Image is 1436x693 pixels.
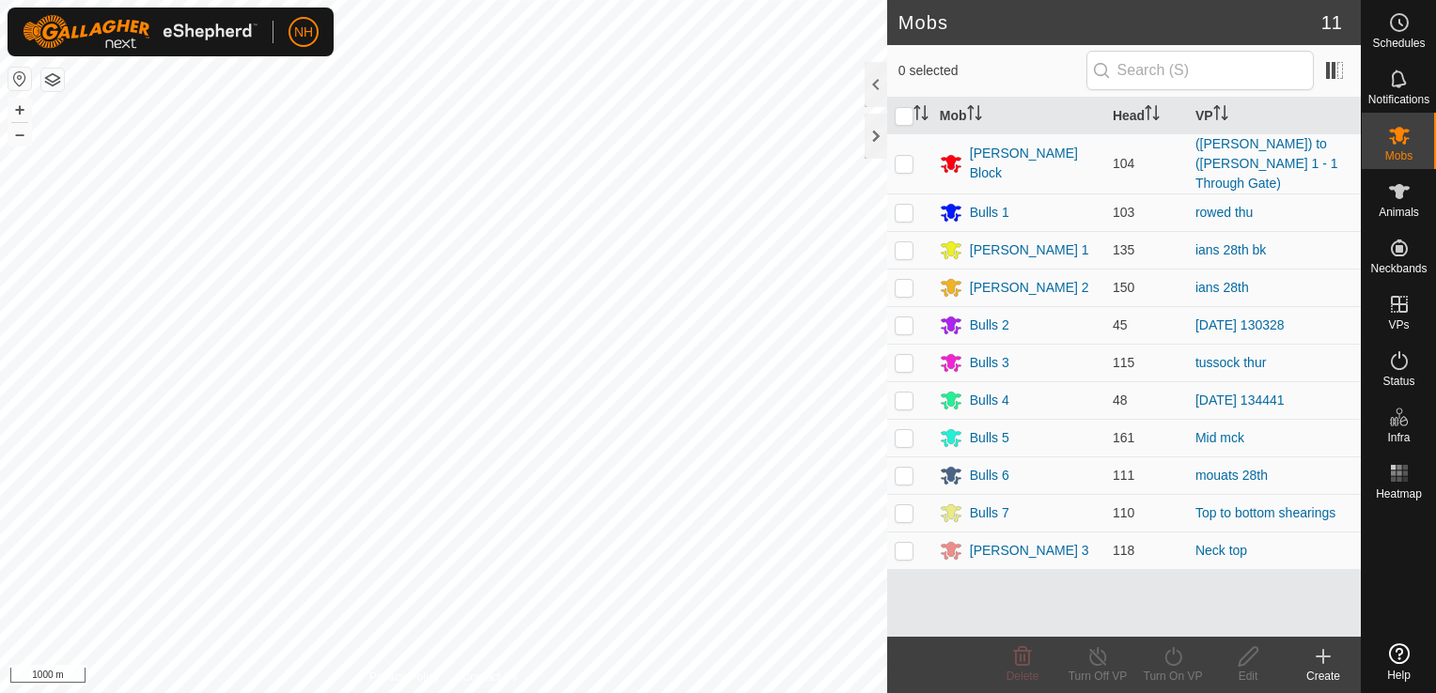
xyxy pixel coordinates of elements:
th: VP [1188,98,1361,134]
span: 0 selected [898,61,1086,81]
a: Contact Us [462,669,518,685]
th: Head [1105,98,1188,134]
div: [PERSON_NAME] 3 [970,541,1089,561]
a: Neck top [1195,543,1247,558]
p-sorticon: Activate to sort [967,108,982,123]
a: ([PERSON_NAME]) to ([PERSON_NAME] 1 - 1 Through Gate) [1195,136,1338,191]
span: 161 [1113,430,1134,445]
p-sorticon: Activate to sort [913,108,929,123]
span: VPs [1388,319,1409,331]
div: Create [1286,668,1361,685]
div: Turn Off VP [1060,668,1135,685]
button: Map Layers [41,69,64,91]
span: 115 [1113,355,1134,370]
button: Reset Map [8,68,31,90]
div: Bulls 1 [970,203,1009,223]
div: Bulls 7 [970,503,1009,523]
div: Bulls 3 [970,353,1009,373]
span: 110 [1113,505,1134,520]
span: 45 [1113,317,1128,332]
img: Gallagher Logo [23,15,258,49]
div: Turn On VP [1135,668,1210,685]
span: Notifications [1368,94,1429,105]
p-sorticon: Activate to sort [1145,108,1160,123]
span: Animals [1379,207,1419,218]
p-sorticon: Activate to sort [1213,108,1228,123]
div: Bulls 4 [970,391,1009,410]
div: Edit [1210,668,1286,685]
span: 104 [1113,156,1134,171]
span: Neckbands [1370,263,1427,274]
span: Delete [1007,670,1039,683]
a: Mid mck [1195,430,1244,445]
a: [DATE] 134441 [1195,393,1285,408]
a: Privacy Policy [369,669,440,685]
th: Mob [932,98,1105,134]
span: 111 [1113,468,1134,483]
span: Infra [1387,432,1410,443]
div: [PERSON_NAME] 1 [970,240,1089,260]
h2: Mobs [898,11,1321,34]
button: + [8,99,31,121]
span: 135 [1113,242,1134,257]
span: Help [1387,670,1411,681]
a: ians 28th bk [1195,242,1267,257]
span: 103 [1113,205,1134,220]
span: 48 [1113,393,1128,408]
a: mouats 28th [1195,468,1268,483]
div: Bulls 5 [970,428,1009,448]
div: [PERSON_NAME] 2 [970,278,1089,298]
a: rowed thu [1195,205,1253,220]
button: – [8,123,31,146]
a: [DATE] 130328 [1195,317,1285,332]
a: Top to bottom shearings [1195,505,1335,520]
a: Help [1362,636,1436,688]
a: ians 28th [1195,280,1249,295]
input: Search (S) [1086,51,1314,90]
a: tussock thur [1195,355,1266,370]
span: Schedules [1372,38,1425,49]
span: Mobs [1385,150,1413,162]
span: 11 [1321,8,1342,37]
div: [PERSON_NAME] Block [970,144,1098,183]
span: NH [294,23,313,42]
span: Heatmap [1376,488,1422,500]
span: Status [1382,376,1414,387]
span: 150 [1113,280,1134,295]
div: Bulls 2 [970,316,1009,335]
div: Bulls 6 [970,466,1009,485]
span: 118 [1113,543,1134,558]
